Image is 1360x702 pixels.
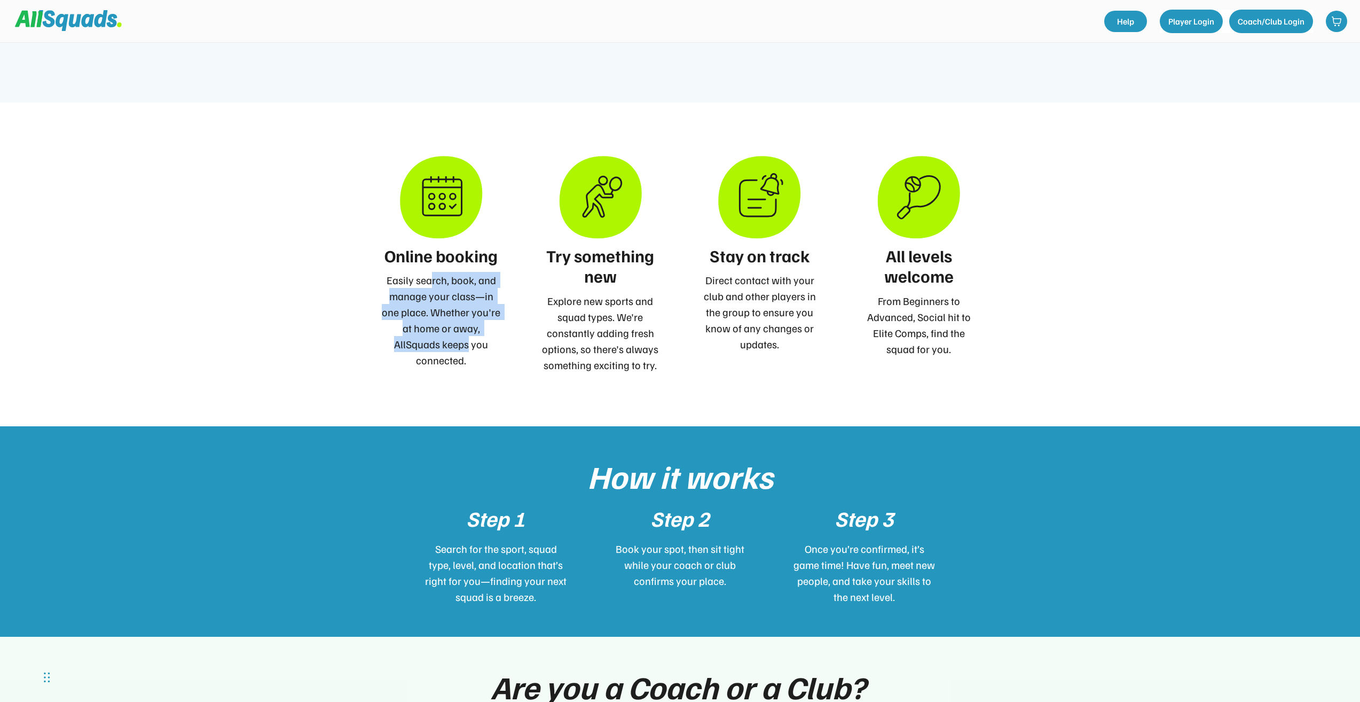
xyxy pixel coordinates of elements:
[609,541,751,589] div: Book your spot, then sit tight while your coach or club confirms your place.
[877,156,960,239] img: all%20levels%20welcome%20icon.svg
[540,293,661,373] div: Explore new sports and squad types. We're constantly adding fresh options, so there's always some...
[1160,10,1223,33] button: Player Login
[609,506,751,530] div: Step 2
[425,506,567,530] div: Step 1
[559,156,642,239] img: try%20something%20new.svg
[859,245,979,286] div: All levels welcome
[381,272,501,368] div: Easily search, book, and manage your class—in one place. Whether you're at home or away, AllSquad...
[699,245,820,266] div: Stay on track
[859,293,979,357] div: From Beginners to Advanced, Social hit to Elite Comps, find the squad for you.
[540,245,661,286] div: Try something new
[381,245,501,266] div: Online booking
[1331,16,1342,27] img: shopping-cart-01%20%281%29.svg
[793,506,935,530] div: Step 3
[699,272,820,352] div: Direct contact with your club and other players in the group to ensure you know of any changes or...
[15,10,122,30] img: Squad%20Logo.svg
[718,156,801,239] img: stay%20on%20track%20icon.svg
[1229,10,1313,33] button: Coach/Club Login
[1104,11,1147,32] a: Help
[425,541,567,605] div: Search for the sport, squad type, level, and location that’s right for you—finding your next squa...
[793,541,935,605] div: Once you’re confirmed, it’s game time! Have fun, meet new people, and take your skills to the nex...
[347,458,1014,494] div: How it works
[400,156,483,239] img: online%20booking%20icon%20%281%29.svg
